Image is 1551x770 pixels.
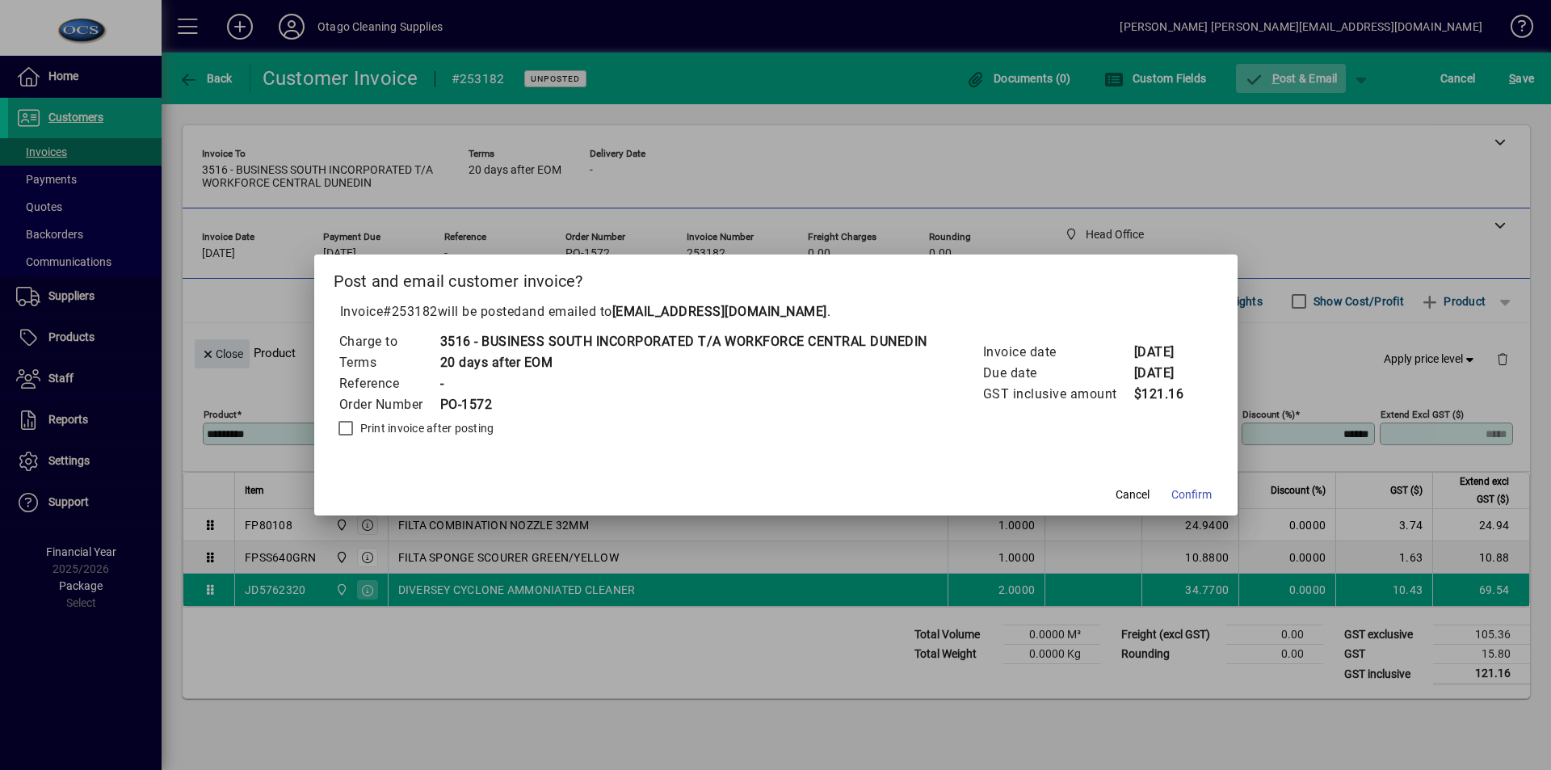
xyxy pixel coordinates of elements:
td: Invoice date [982,342,1133,363]
b: [EMAIL_ADDRESS][DOMAIN_NAME] [612,304,827,319]
td: Order Number [338,394,439,415]
button: Confirm [1165,480,1218,509]
td: Terms [338,352,439,373]
td: 20 days after EOM [439,352,927,373]
td: PO-1572 [439,394,927,415]
td: - [439,373,927,394]
span: Confirm [1171,486,1212,503]
label: Print invoice after posting [357,420,494,436]
td: [DATE] [1133,363,1198,384]
span: Cancel [1116,486,1150,503]
td: 3516 - BUSINESS SOUTH INCORPORATED T/A WORKFORCE CENTRAL DUNEDIN [439,331,927,352]
td: $121.16 [1133,384,1198,405]
td: Due date [982,363,1133,384]
td: Reference [338,373,439,394]
td: Charge to [338,331,439,352]
span: and emailed to [522,304,827,319]
td: [DATE] [1133,342,1198,363]
td: GST inclusive amount [982,384,1133,405]
h2: Post and email customer invoice? [314,255,1238,301]
button: Cancel [1107,480,1158,509]
span: #253182 [383,304,438,319]
p: Invoice will be posted . [334,302,1218,322]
